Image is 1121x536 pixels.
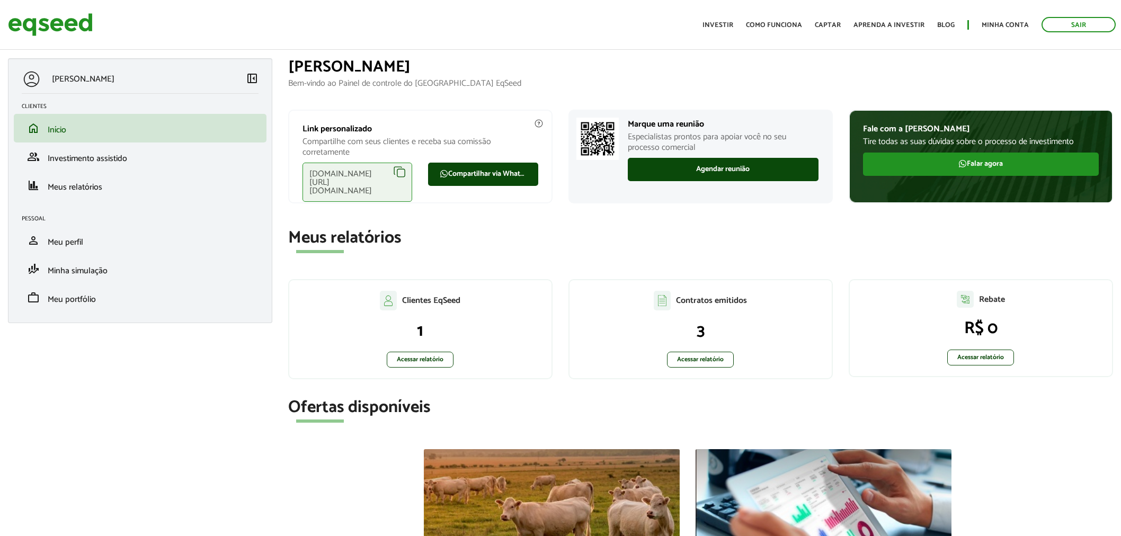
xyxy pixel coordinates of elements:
a: Investir [702,22,733,29]
a: Acessar relatório [947,350,1014,365]
a: Como funciona [746,22,802,29]
a: Falar agora [863,153,1099,176]
a: Aprenda a investir [853,22,924,29]
li: Meus relatórios [14,171,266,200]
span: Meu portfólio [48,292,96,307]
p: Marque uma reunião [628,119,818,129]
a: Blog [937,22,955,29]
a: Colapsar menu [246,72,259,87]
li: Minha simulação [14,255,266,283]
p: Bem-vindo ao Painel de controle do [GEOGRAPHIC_DATA] EqSeed [288,78,1113,88]
li: Meu portfólio [14,283,266,312]
p: Tire todas as suas dúvidas sobre o processo de investimento [863,137,1099,147]
h2: Ofertas disponíveis [288,398,1113,417]
p: Fale com a [PERSON_NAME] [863,124,1099,134]
p: Clientes EqSeed [402,296,460,306]
a: Compartilhar via WhatsApp [428,163,538,186]
h2: Clientes [22,103,266,110]
li: Investimento assistido [14,142,266,171]
img: agent-relatorio.svg [957,291,974,308]
p: Compartilhe com seus clientes e receba sua comissão corretamente [303,137,538,157]
img: agent-clientes.svg [380,291,397,310]
p: Rebate [979,294,1005,305]
img: EqSeed [8,11,93,39]
img: agent-contratos.svg [654,291,671,310]
li: Meu perfil [14,226,266,255]
a: Sair [1042,17,1116,32]
a: homeInício [22,122,259,135]
span: work [27,291,40,304]
a: finance_modeMinha simulação [22,263,259,275]
span: Investimento assistido [48,151,127,166]
p: Contratos emitidos [676,296,747,306]
li: Início [14,114,266,142]
a: workMeu portfólio [22,291,259,304]
span: person [27,234,40,247]
span: Início [48,123,66,137]
a: financeMeus relatórios [22,179,259,192]
p: 3 [580,321,821,341]
a: Minha conta [982,22,1029,29]
span: finance_mode [27,263,40,275]
div: [DOMAIN_NAME][URL][DOMAIN_NAME] [303,163,412,202]
span: Meu perfil [48,235,83,249]
a: Agendar reunião [628,158,818,181]
p: 1 [300,321,541,341]
a: Acessar relatório [667,352,734,368]
h2: Meus relatórios [288,229,1113,247]
span: left_panel_close [246,72,259,85]
a: personMeu perfil [22,234,259,247]
img: Marcar reunião com consultor [576,118,619,160]
a: Captar [815,22,841,29]
h1: [PERSON_NAME] [288,58,1113,76]
img: FaWhatsapp.svg [958,159,967,168]
p: R$ 0 [860,318,1101,338]
p: Especialistas prontos para apoiar você no seu processo comercial [628,132,818,152]
span: Meus relatórios [48,180,102,194]
img: FaWhatsapp.svg [440,169,448,178]
p: Link personalizado [303,124,538,134]
span: home [27,122,40,135]
img: agent-meulink-info2.svg [534,119,544,128]
p: [PERSON_NAME] [52,74,114,84]
a: groupInvestimento assistido [22,150,259,163]
span: finance [27,179,40,192]
a: Acessar relatório [387,352,453,368]
span: group [27,150,40,163]
h2: Pessoal [22,216,266,222]
span: Minha simulação [48,264,108,278]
